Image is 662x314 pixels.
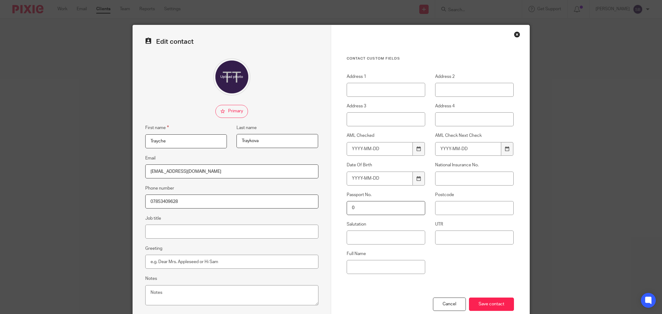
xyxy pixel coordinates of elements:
[435,132,514,139] label: AML Check Next Check
[435,162,514,168] label: National Insurance No.
[433,298,466,311] div: Cancel
[236,125,257,131] label: Last name
[145,155,155,161] label: Email
[145,245,162,252] label: Greeting
[347,74,426,80] label: Address 1
[347,142,413,156] input: YYYY-MM-DD
[145,255,318,269] input: e.g. Dear Mrs. Appleseed or Hi Sam
[435,192,514,198] label: Postcode
[347,162,426,168] label: Date Of Birth
[347,132,426,139] label: AML Checked
[145,124,169,131] label: First name
[347,56,514,61] h3: Contact Custom fields
[347,172,413,186] input: YYYY-MM-DD
[514,31,520,38] div: Close this dialog window
[347,192,426,198] label: Passport No.
[347,251,426,257] label: Full Name
[145,185,174,191] label: Phone number
[469,298,514,311] input: Save contact
[435,142,502,156] input: YYYY-MM-DD
[435,221,514,227] label: UTR
[435,103,514,109] label: Address 4
[347,221,426,227] label: Salutation
[145,38,318,46] h2: Edit contact
[347,103,426,109] label: Address 3
[145,215,161,222] label: Job title
[435,74,514,80] label: Address 2
[145,276,157,282] label: Notes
